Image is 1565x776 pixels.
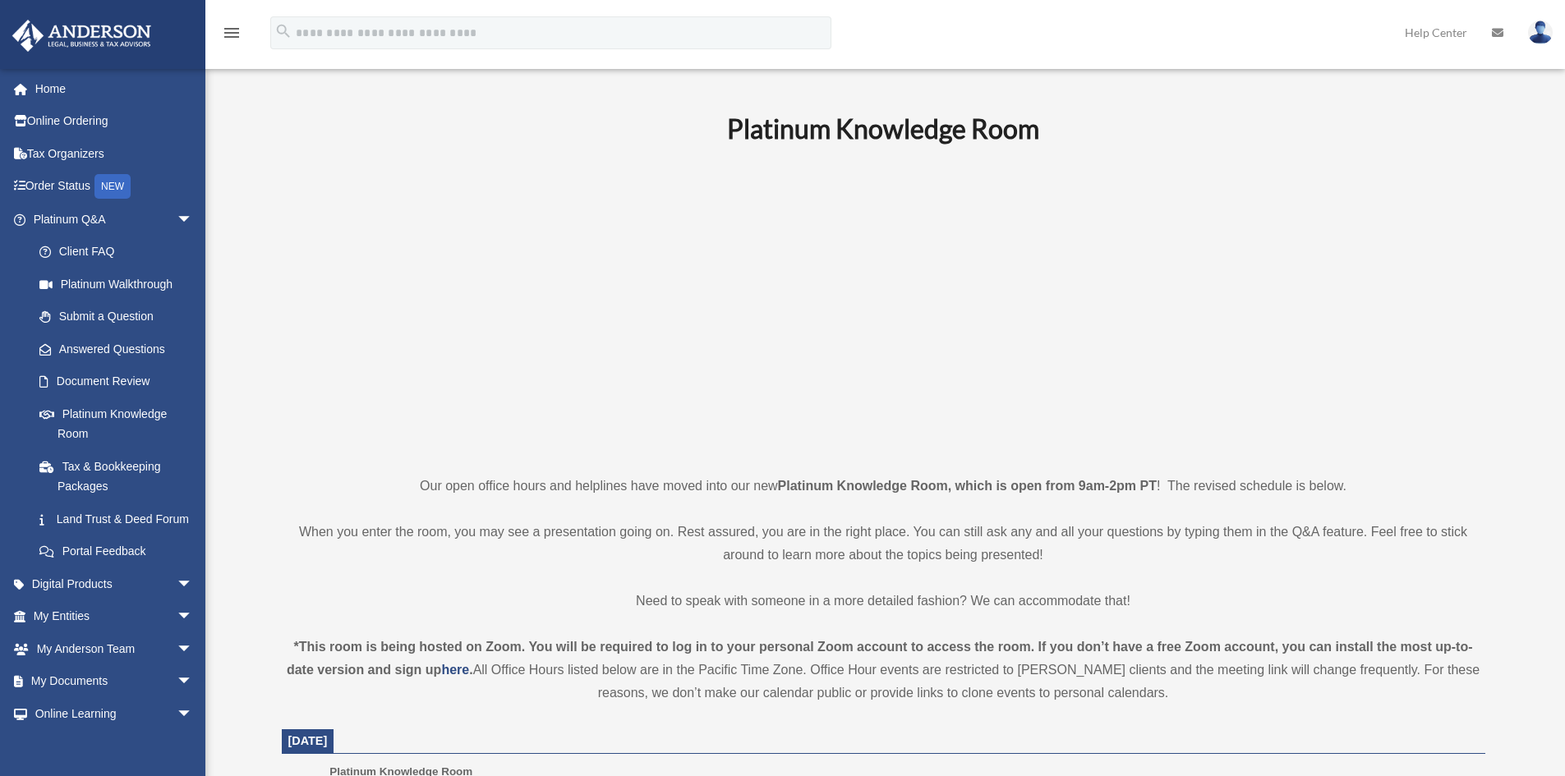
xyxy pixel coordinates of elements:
a: Online Learningarrow_drop_down [12,697,218,730]
a: Land Trust & Deed Forum [23,503,218,535]
a: Submit a Question [23,301,218,333]
div: All Office Hours listed below are in the Pacific Time Zone. Office Hour events are restricted to ... [282,636,1485,705]
a: Document Review [23,365,218,398]
a: Tax Organizers [12,137,218,170]
a: Home [12,72,218,105]
a: Platinum Walkthrough [23,268,218,301]
a: menu [222,29,242,43]
span: arrow_drop_down [177,203,209,236]
a: Online Ordering [12,105,218,138]
span: [DATE] [288,734,328,747]
a: Order StatusNEW [12,170,218,204]
iframe: 231110_Toby_KnowledgeRoom [637,167,1130,444]
i: search [274,22,292,40]
a: Answered Questions [23,333,218,365]
a: Client FAQ [23,236,218,269]
strong: . [469,663,472,677]
a: Platinum Knowledge Room [23,397,209,450]
span: arrow_drop_down [177,600,209,634]
strong: *This room is being hosted on Zoom. You will be required to log in to your personal Zoom account ... [287,640,1473,677]
a: My Anderson Teamarrow_drop_down [12,632,218,665]
span: arrow_drop_down [177,632,209,666]
img: User Pic [1528,21,1553,44]
a: My Entitiesarrow_drop_down [12,600,218,633]
a: My Documentsarrow_drop_down [12,665,218,698]
span: arrow_drop_down [177,567,209,601]
p: Need to speak with someone in a more detailed fashion? We can accommodate that! [282,590,1485,613]
a: Platinum Q&Aarrow_drop_down [12,203,218,236]
a: Tax & Bookkeeping Packages [23,450,218,503]
a: Portal Feedback [23,535,218,568]
img: Anderson Advisors Platinum Portal [7,20,156,52]
p: Our open office hours and helplines have moved into our new ! The revised schedule is below. [282,475,1485,498]
span: arrow_drop_down [177,665,209,699]
span: arrow_drop_down [177,697,209,731]
i: menu [222,23,242,43]
strong: Platinum Knowledge Room, which is open from 9am-2pm PT [778,479,1157,493]
div: NEW [94,174,131,199]
a: here [441,663,469,677]
p: When you enter the room, you may see a presentation going on. Rest assured, you are in the right ... [282,521,1485,567]
b: Platinum Knowledge Room [727,112,1039,145]
a: Digital Productsarrow_drop_down [12,567,218,600]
